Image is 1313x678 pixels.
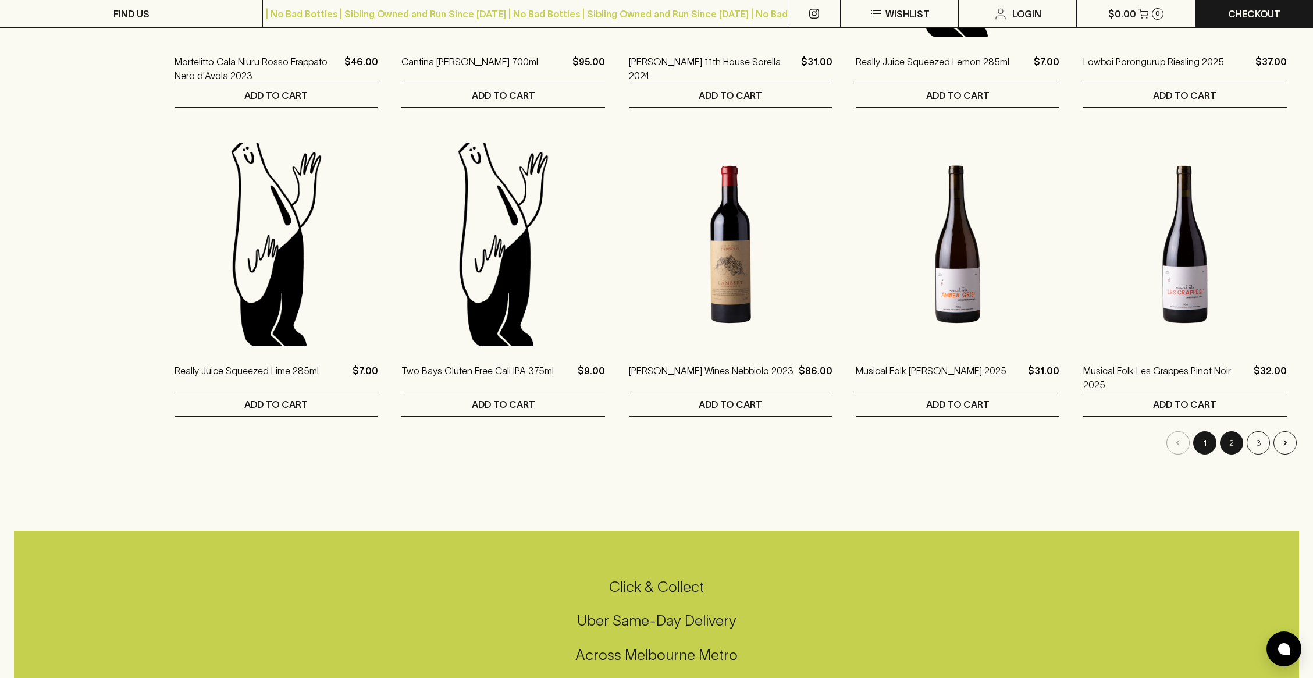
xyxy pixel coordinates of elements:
img: Blackhearts & Sparrows Man [175,143,378,346]
a: Really Juice Squeezed Lemon 285ml [856,55,1009,83]
p: ADD TO CART [244,397,308,411]
button: Go to page 3 [1247,431,1270,455]
button: ADD TO CART [401,83,605,107]
button: ADD TO CART [856,392,1059,416]
nav: pagination navigation [175,431,1298,455]
p: ADD TO CART [1153,88,1216,102]
p: ADD TO CART [926,397,990,411]
button: ADD TO CART [175,83,378,107]
button: ADD TO CART [401,392,605,416]
p: ADD TO CART [472,88,535,102]
a: Musical Folk Les Grappes Pinot Noir 2025 [1083,364,1249,392]
p: ADD TO CART [699,397,762,411]
p: $37.00 [1255,55,1287,83]
button: ADD TO CART [629,83,832,107]
p: ADD TO CART [244,88,308,102]
p: $95.00 [572,55,605,83]
button: ADD TO CART [856,83,1059,107]
img: Musical Folk Amber Gris 2025 [856,143,1059,346]
p: Login [1012,7,1041,21]
p: $46.00 [344,55,378,83]
a: Musical Folk [PERSON_NAME] 2025 [856,364,1006,392]
p: ADD TO CART [926,88,990,102]
p: $86.00 [799,364,832,392]
button: ADD TO CART [175,392,378,416]
img: bubble-icon [1278,643,1290,655]
p: $9.00 [578,364,605,392]
button: ADD TO CART [1083,392,1287,416]
p: ADD TO CART [472,397,535,411]
p: Wishlist [885,7,930,21]
p: FIND US [113,7,150,21]
h5: Click & Collect [14,577,1299,597]
p: $7.00 [353,364,378,392]
img: Lambert Wines Nebbiolo 2023 [629,143,832,346]
p: $32.00 [1254,364,1287,392]
p: $7.00 [1034,55,1059,83]
p: $31.00 [1028,364,1059,392]
h5: Uber Same-Day Delivery [14,611,1299,630]
a: Lowboi Porongurup Riesling 2025 [1083,55,1224,83]
p: ADD TO CART [699,88,762,102]
img: Blackhearts & Sparrows Man [401,143,605,346]
button: ADD TO CART [629,392,832,416]
h5: Across Melbourne Metro [14,645,1299,665]
p: Checkout [1228,7,1280,21]
button: Go to next page [1273,431,1297,455]
img: Musical Folk Les Grappes Pinot Noir 2025 [1083,143,1287,346]
a: Really Juice Squeezed Lime 285ml [175,364,319,392]
p: $0.00 [1108,7,1136,21]
a: Two Bays Gluten Free Cali IPA 375ml [401,364,554,392]
a: [PERSON_NAME] Wines Nebbiolo 2023 [629,364,794,392]
p: 0 [1155,10,1160,17]
p: ADD TO CART [1153,397,1216,411]
a: Cantina [PERSON_NAME] 700ml [401,55,538,83]
p: $31.00 [801,55,832,83]
button: ADD TO CART [1083,83,1287,107]
button: page 1 [1193,431,1216,455]
a: Mortelitto Cala Niuru Rosso Frappato Nero d'Avola 2023 [175,55,340,83]
a: [PERSON_NAME] 11th House Sorella 2024 [629,55,796,83]
button: Go to page 2 [1220,431,1243,455]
